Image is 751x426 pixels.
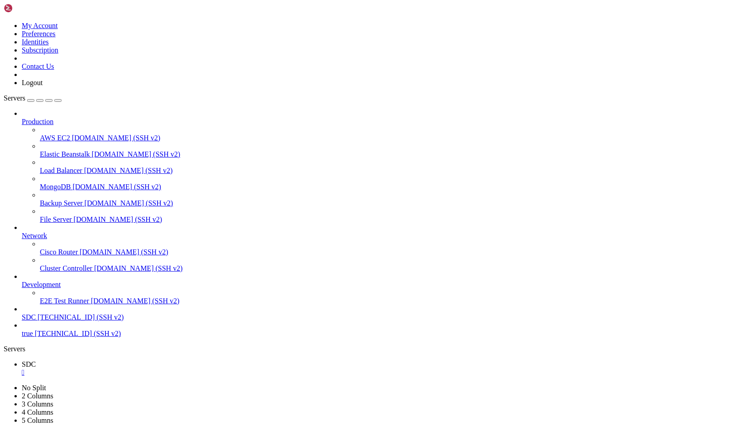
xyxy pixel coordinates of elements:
[4,4,56,13] img: Shellngn
[40,142,747,158] li: Elastic Beanstalk [DOMAIN_NAME] (SSH v2)
[22,38,49,46] a: Identities
[80,248,168,256] span: [DOMAIN_NAME] (SSH v2)
[35,330,121,337] span: [TECHNICAL_ID] (SSH v2)
[40,175,747,191] li: MongoDB [DOMAIN_NAME] (SSH v2)
[22,110,747,224] li: Production
[4,50,633,57] x-row: System information as of [DATE]
[72,134,161,142] span: [DOMAIN_NAME] (SSH v2)
[22,118,53,125] span: Production
[4,94,25,102] span: Servers
[22,313,747,321] a: SDC [TECHNICAL_ID] (SSH v2)
[40,183,71,191] span: MongoDB
[40,207,747,224] li: File Server [DOMAIN_NAME] (SSH v2)
[22,360,747,377] a: SDC
[4,235,633,242] x-row: 1 updates could not be installed automatically. For more details,
[4,181,633,188] x-row: 8 additional security updates can be applied with ESM Apps.
[4,211,633,219] x-row: Run 'do-release-upgrade' to upgrade to it.
[4,19,633,27] x-row: * Documentation: [URL][DOMAIN_NAME]
[40,297,89,305] span: E2E Test Runner
[40,167,747,175] a: Load Balancer [DOMAIN_NAME] (SSH v2)
[40,215,747,224] a: File Server [DOMAIN_NAME] (SSH v2)
[4,81,633,88] x-row: Memory usage: 34% IPv4 address for eth0: [TECHNICAL_ID]
[22,273,747,305] li: Development
[74,215,163,223] span: [DOMAIN_NAME] (SSH v2)
[4,94,62,102] a: Servers
[92,150,181,158] span: [DOMAIN_NAME] (SSH v2)
[4,281,633,288] x-row: Last login: [DATE] from [TECHNICAL_ID]
[40,150,90,158] span: Elastic Beanstalk
[4,111,633,119] x-row: just raised the bar for easy, resilient and secure K8s cluster deployment.
[22,408,53,416] a: 4 Columns
[4,88,633,96] x-row: Swap usage: 0%
[40,191,747,207] li: Backup Server [DOMAIN_NAME] (SSH v2)
[40,297,747,305] a: E2E Test Runner [DOMAIN_NAME] (SSH v2)
[22,305,747,321] li: SDC [TECHNICAL_ID] (SSH v2)
[4,204,633,211] x-row: New release '24.04.3 LTS' available.
[4,188,633,196] x-row: Learn more about enabling ESM Apps service at [URL][DOMAIN_NAME]
[22,232,747,240] a: Network
[40,199,747,207] a: Backup Server [DOMAIN_NAME] (SSH v2)
[22,360,36,368] span: SDC
[84,167,173,174] span: [DOMAIN_NAME] (SSH v2)
[40,215,72,223] span: File Server
[22,369,747,377] a: 
[4,104,633,111] x-row: * Strictly confined Kubernetes makes edge and IoT secure. Learn how MicroK8s
[40,167,82,174] span: Load Balancer
[126,288,129,296] div: (32, 37)
[4,242,633,250] x-row: see /var/log/unattended-upgrades/unattended-upgrades.log
[22,330,747,338] a: true [TECHNICAL_ID] (SSH v2)
[22,62,54,70] a: Contact Us
[4,265,633,273] x-row: Welcome to Alibaba Cloud Elastic Compute Service !
[40,264,92,272] span: Cluster Controller
[22,232,47,239] span: Network
[4,142,633,150] x-row: Expanded Security Maintenance for Applications is not enabled.
[22,384,46,392] a: No Split
[40,150,747,158] a: Elastic Beanstalk [DOMAIN_NAME] (SSH v2)
[72,183,161,191] span: [DOMAIN_NAME] (SSH v2)
[22,281,61,288] span: Development
[38,313,124,321] span: [TECHNICAL_ID] (SSH v2)
[4,4,633,11] x-row: Welcome to Ubuntu 22.04.5 LTS (GNU/Linux 5.15.0-140-generic x86_64)
[40,134,747,142] a: AWS EC2 [DOMAIN_NAME] (SSH v2)
[40,289,747,305] li: E2E Test Runner [DOMAIN_NAME] (SSH v2)
[4,65,633,73] x-row: System load: 1.64 Processes: 265
[4,158,633,165] x-row: 12 updates can be applied immediately.
[4,288,633,296] x-row: [PERSON_NAME]@iZl4v8ptwcx20uqzkuwxonZ:~$
[40,183,747,191] a: MongoDB [DOMAIN_NAME] (SSH v2)
[40,248,747,256] a: Cisco Router [DOMAIN_NAME] (SSH v2)
[4,127,633,134] x-row: [URL][DOMAIN_NAME]
[22,321,747,338] li: true [TECHNICAL_ID] (SSH v2)
[4,73,633,81] x-row: Usage of /: 80.7% of 98.05GB Users logged in: 0
[40,126,747,142] li: AWS EC2 [DOMAIN_NAME] (SSH v2)
[4,165,633,173] x-row: To see these additional updates run: apt list --upgradable
[40,240,747,256] li: Cisco Router [DOMAIN_NAME] (SSH v2)
[40,199,83,207] span: Backup Server
[40,134,70,142] span: AWS EC2
[22,416,53,424] a: 5 Columns
[22,313,36,321] span: SDC
[40,158,747,175] li: Load Balancer [DOMAIN_NAME] (SSH v2)
[22,22,58,29] a: My Account
[40,264,747,273] a: Cluster Controller [DOMAIN_NAME] (SSH v2)
[40,248,78,256] span: Cisco Router
[22,79,43,86] a: Logout
[22,46,58,54] a: Subscription
[22,118,747,126] a: Production
[85,199,173,207] span: [DOMAIN_NAME] (SSH v2)
[22,330,33,337] span: true
[4,34,633,42] x-row: * Support: [URL][DOMAIN_NAME]
[22,400,53,408] a: 3 Columns
[40,256,747,273] li: Cluster Controller [DOMAIN_NAME] (SSH v2)
[22,281,747,289] a: Development
[4,27,633,34] x-row: * Management: [URL][DOMAIN_NAME]
[4,345,747,353] div: Servers
[94,264,183,272] span: [DOMAIN_NAME] (SSH v2)
[91,297,180,305] span: [DOMAIN_NAME] (SSH v2)
[22,224,747,273] li: Network
[22,392,53,400] a: 2 Columns
[22,30,56,38] a: Preferences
